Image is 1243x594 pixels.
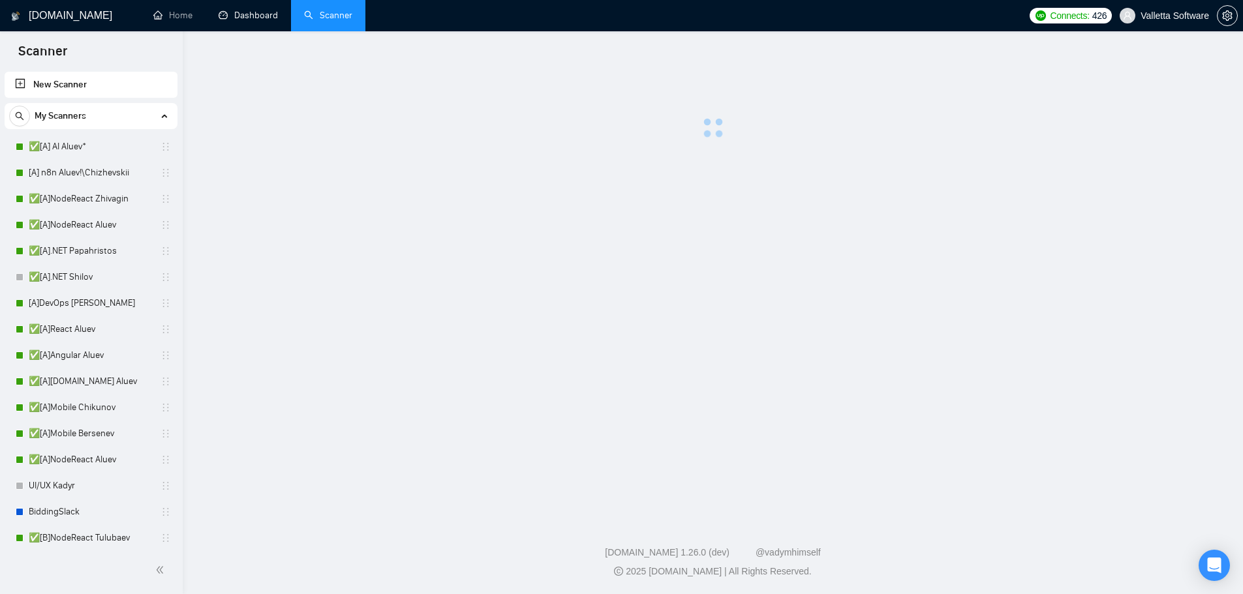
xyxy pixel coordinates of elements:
span: holder [161,246,171,256]
span: setting [1218,10,1237,21]
span: holder [161,428,171,439]
span: Scanner [8,42,78,69]
span: holder [161,220,171,230]
a: dashboardDashboard [219,10,278,21]
a: New Scanner [15,72,167,98]
a: ✅[A].NET Shilov [29,264,153,290]
span: holder [161,194,171,204]
a: ✅[A].NET Papahristos [29,238,153,264]
span: My Scanners [35,103,86,129]
a: BiddingSlack [29,499,153,525]
a: [A]DevOps [PERSON_NAME] [29,290,153,316]
a: ✅[A]Mobile Bersenev [29,421,153,447]
a: UI/UX Kadyr [29,473,153,499]
a: ✅[A]Mobile Chikunov [29,394,153,421]
a: ✅[A]NodeReact Aluev [29,447,153,473]
a: ✅[A]Angular Aluev [29,342,153,368]
li: New Scanner [5,72,177,98]
span: holder [161,324,171,334]
a: [DOMAIN_NAME] 1.26.0 (dev) [605,547,729,557]
span: user [1123,11,1132,20]
a: setting [1217,10,1238,21]
span: holder [161,350,171,361]
span: holder [161,507,171,517]
span: 426 [1092,8,1107,23]
span: holder [161,141,171,152]
span: copyright [614,567,623,576]
span: Connects: [1050,8,1089,23]
img: logo [11,6,20,27]
span: holder [161,168,171,178]
span: holder [161,298,171,308]
a: ✅[A]NodeReact Zhivagin [29,186,153,212]
a: ✅[A][DOMAIN_NAME] Aluev [29,368,153,394]
div: Open Intercom Messenger [1199,550,1230,581]
a: searchScanner [304,10,352,21]
span: holder [161,402,171,413]
a: ✅[A]NodeReact Aluev [29,212,153,238]
span: holder [161,533,171,543]
a: ✅[A] AI Aluev* [29,134,153,160]
span: holder [161,376,171,387]
a: homeHome [153,10,192,21]
button: search [9,106,30,126]
a: ✅[A]React Aluev [29,316,153,342]
span: holder [161,454,171,465]
a: [A] n8n Aluev!\Chizhevskii [29,160,153,186]
span: holder [161,481,171,491]
span: double-left [155,563,168,576]
a: ✅[B]NodeReact Tulubaev [29,525,153,551]
img: upwork-logo.png [1036,10,1046,21]
button: setting [1217,5,1238,26]
span: search [10,111,29,121]
div: 2025 [DOMAIN_NAME] | All Rights Reserved. [193,565,1233,578]
a: @vadymhimself [756,547,821,557]
span: holder [161,272,171,282]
